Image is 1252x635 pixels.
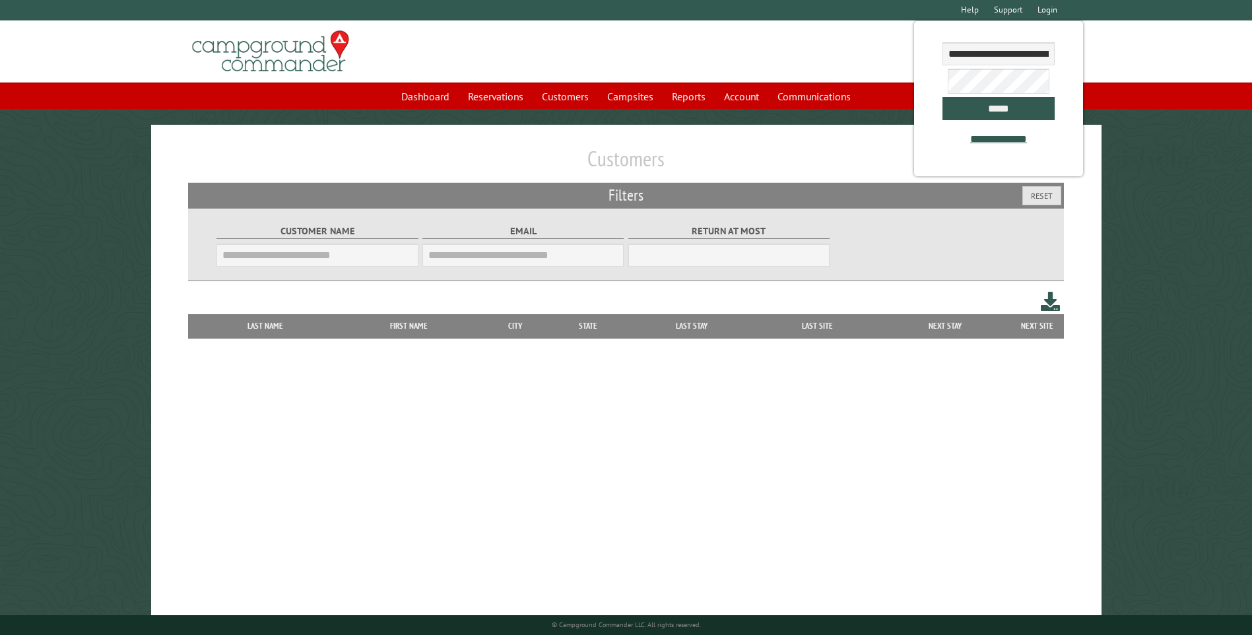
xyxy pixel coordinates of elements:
a: Reservations [460,84,531,109]
small: © Campground Commander LLC. All rights reserved. [552,620,701,629]
label: Return at most [628,224,830,239]
th: Next Site [1011,314,1064,338]
a: Download this customer list (.csv) [1041,289,1060,314]
a: Reports [664,84,713,109]
a: Customers [534,84,597,109]
th: Last Stay [629,314,756,338]
th: Next Stay [880,314,1011,338]
a: Account [716,84,767,109]
h1: Customers [188,146,1063,182]
img: Campground Commander [188,26,353,77]
a: Dashboard [393,84,457,109]
a: Communications [770,84,859,109]
button: Reset [1022,186,1061,205]
th: First Name [335,314,482,338]
th: Last Name [195,314,335,338]
th: Last Site [755,314,879,338]
th: State [548,314,629,338]
label: Email [422,224,624,239]
label: Customer Name [216,224,418,239]
a: Campsites [599,84,661,109]
h2: Filters [188,183,1063,208]
th: City [482,314,548,338]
